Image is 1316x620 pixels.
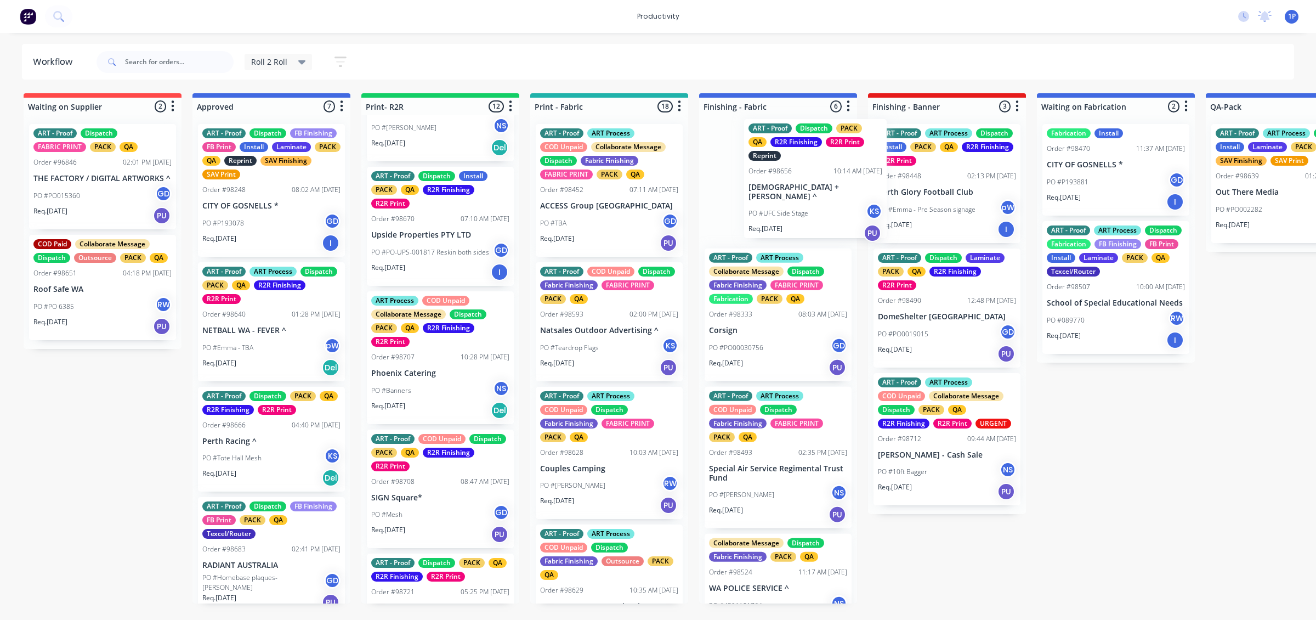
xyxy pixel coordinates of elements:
[20,8,36,25] img: Factory
[125,51,234,73] input: Search for orders...
[1288,12,1296,21] span: 1P
[251,56,287,67] span: Roll 2 Roll
[632,8,685,25] div: productivity
[33,55,78,69] div: Workflow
